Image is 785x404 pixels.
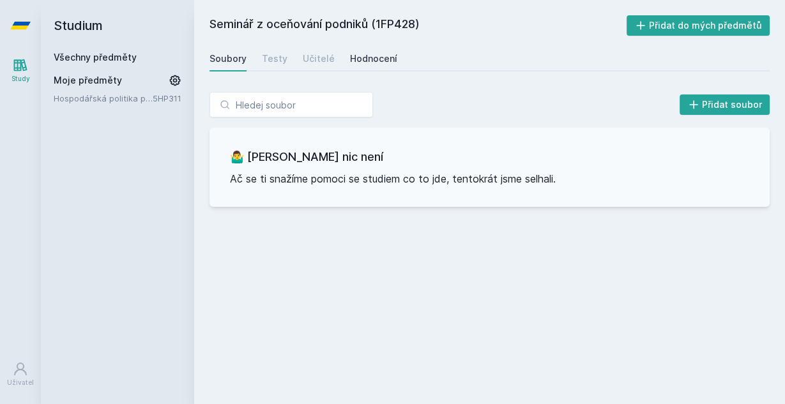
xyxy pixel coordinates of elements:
span: Moje předměty [54,74,122,87]
a: Všechny předměty [54,52,137,63]
div: Study [11,74,30,84]
a: Učitelé [303,46,335,71]
a: Uživatel [3,355,38,394]
h2: Seminář z oceňování podniků (1FP428) [210,15,627,36]
div: Uživatel [7,378,34,387]
input: Hledej soubor [210,92,373,117]
a: 5HP311 [153,93,181,103]
h3: 🤷‍♂️ [PERSON_NAME] nic není [230,148,749,166]
a: Study [3,51,38,90]
div: Soubory [210,52,247,65]
button: Přidat do mých předmětů [627,15,770,36]
div: Testy [262,52,287,65]
button: Přidat soubor [680,94,770,115]
a: Hospodářská politika pro země bohaté na přírodní zdroje [54,92,153,105]
div: Hodnocení [350,52,397,65]
a: Soubory [210,46,247,71]
p: Ač se ti snažíme pomoci se studiem co to jde, tentokrát jsme selhali. [230,171,749,186]
a: Testy [262,46,287,71]
a: Hodnocení [350,46,397,71]
div: Učitelé [303,52,335,65]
